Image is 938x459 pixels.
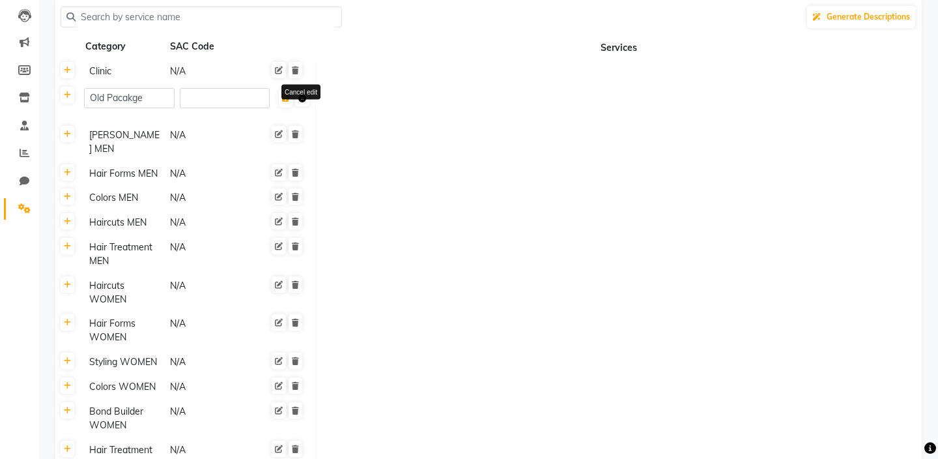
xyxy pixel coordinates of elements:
[807,6,915,28] button: Generate Descriptions
[169,239,248,269] div: N/A
[84,63,163,80] div: Clinic
[84,354,163,370] div: Styling WOMEN
[84,379,163,395] div: Colors WOMEN
[84,278,163,308] div: Haircuts WOMEN
[169,354,248,370] div: N/A
[84,316,163,346] div: Hair Forms WOMEN
[169,379,248,395] div: N/A
[169,215,248,231] div: N/A
[169,278,248,308] div: N/A
[281,85,320,100] div: Cancel edit
[315,35,922,59] th: Services
[827,12,910,22] span: Generate Descriptions
[84,404,163,434] div: Bond Builder WOMEN
[169,38,248,55] div: SAC Code
[84,215,163,231] div: Haircuts MEN
[84,127,163,157] div: [PERSON_NAME] MEN
[84,190,163,206] div: Colors MEN
[84,38,163,55] div: Category
[169,127,248,157] div: N/A
[76,7,336,27] input: Search by service name
[84,166,163,182] div: Hair Forms MEN
[169,166,248,182] div: N/A
[84,239,163,269] div: Hair Treatment MEN
[169,63,248,80] div: N/A
[169,190,248,206] div: N/A
[169,404,248,434] div: N/A
[169,316,248,346] div: N/A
